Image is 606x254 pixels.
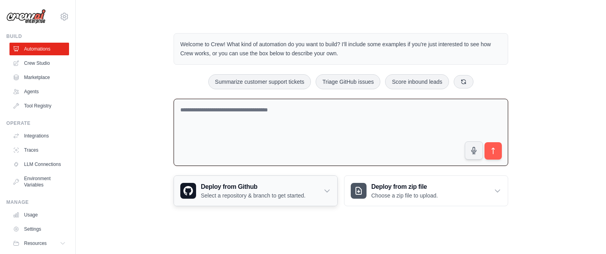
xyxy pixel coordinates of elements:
iframe: Chat Widget [567,216,606,254]
h3: Deploy from Github [201,182,305,192]
a: Tool Registry [9,100,69,112]
button: Score inbound leads [385,74,449,89]
span: Resources [24,240,47,246]
a: Integrations [9,130,69,142]
a: Environment Variables [9,172,69,191]
a: Agents [9,85,69,98]
a: LLM Connections [9,158,69,171]
a: Automations [9,43,69,55]
button: Resources [9,237,69,250]
div: Operate [6,120,69,126]
a: Usage [9,209,69,221]
div: Build [6,33,69,40]
div: Manage [6,199,69,205]
p: Choose a zip file to upload. [371,192,438,199]
p: Welcome to Crew! What kind of automation do you want to build? I'll include some examples if you'... [180,40,501,58]
button: Triage GitHub issues [316,74,380,89]
a: Settings [9,223,69,235]
button: Summarize customer support tickets [208,74,311,89]
a: Crew Studio [9,57,69,70]
a: Marketplace [9,71,69,84]
a: Traces [9,144,69,156]
img: Logo [6,9,46,24]
p: Select a repository & branch to get started. [201,192,305,199]
h3: Deploy from zip file [371,182,438,192]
